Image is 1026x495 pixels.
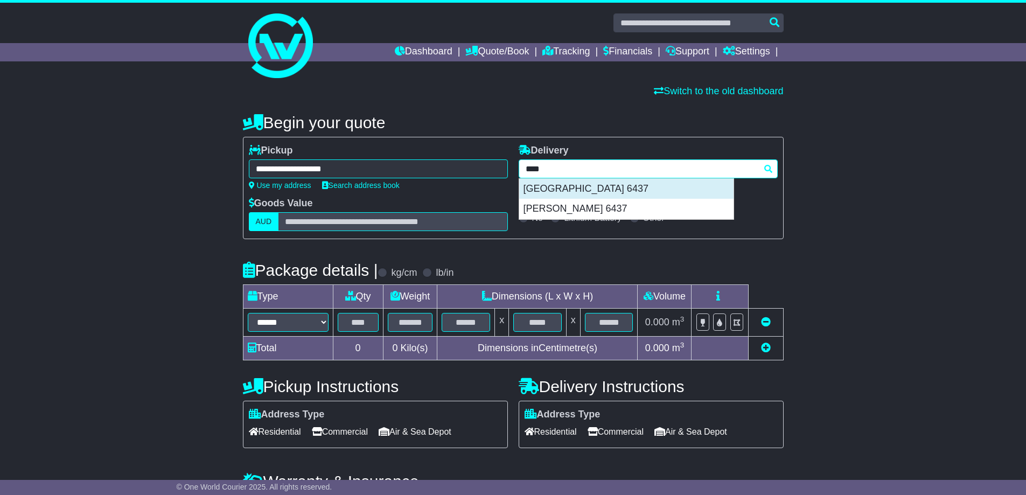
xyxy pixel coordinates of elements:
sup: 3 [680,315,685,323]
h4: Pickup Instructions [243,378,508,395]
span: 0.000 [645,343,669,353]
label: lb/in [436,267,453,279]
span: Air & Sea Depot [379,423,451,440]
a: Dashboard [395,43,452,61]
span: m [672,343,685,353]
div: [GEOGRAPHIC_DATA] 6437 [519,179,734,199]
a: Settings [723,43,770,61]
span: Commercial [588,423,644,440]
label: Pickup [249,145,293,157]
td: Dimensions (L x W x H) [437,285,638,309]
a: Add new item [761,343,771,353]
h4: Delivery Instructions [519,378,784,395]
td: 0 [333,337,383,360]
a: Use my address [249,181,311,190]
label: Address Type [249,409,325,421]
td: x [566,309,580,337]
span: Commercial [312,423,368,440]
typeahead: Please provide city [519,159,778,178]
h4: Package details | [243,261,378,279]
td: Kilo(s) [383,337,437,360]
td: Total [243,337,333,360]
label: Delivery [519,145,569,157]
td: Weight [383,285,437,309]
a: Search address book [322,181,400,190]
td: Dimensions in Centimetre(s) [437,337,638,360]
span: 0.000 [645,317,669,327]
td: Type [243,285,333,309]
sup: 3 [680,341,685,349]
a: Financials [603,43,652,61]
td: Qty [333,285,383,309]
a: Quote/Book [465,43,529,61]
span: © One World Courier 2025. All rights reserved. [177,483,332,491]
h4: Begin your quote [243,114,784,131]
a: Remove this item [761,317,771,327]
span: m [672,317,685,327]
span: Air & Sea Depot [654,423,727,440]
h4: Warranty & Insurance [243,472,784,490]
label: AUD [249,212,279,231]
label: kg/cm [391,267,417,279]
label: Goods Value [249,198,313,210]
td: x [495,309,509,337]
span: Residential [249,423,301,440]
div: [PERSON_NAME] 6437 [519,199,734,219]
span: Residential [525,423,577,440]
a: Switch to the old dashboard [654,86,783,96]
span: 0 [392,343,397,353]
label: Address Type [525,409,601,421]
a: Tracking [542,43,590,61]
a: Support [666,43,709,61]
td: Volume [638,285,692,309]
